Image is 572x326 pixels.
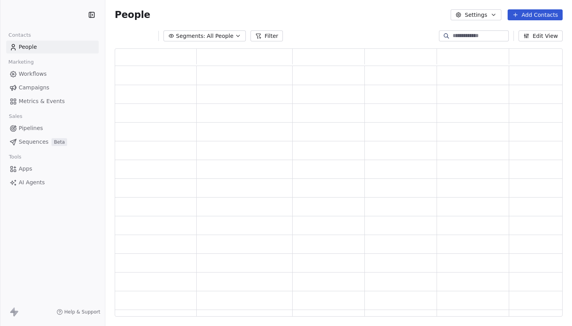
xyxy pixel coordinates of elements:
span: Workflows [19,70,47,78]
span: Campaigns [19,84,49,92]
a: Pipelines [6,122,99,135]
a: AI Agents [6,176,99,189]
button: Edit View [519,30,563,41]
span: All People [207,32,233,40]
span: Pipelines [19,124,43,132]
button: Filter [250,30,283,41]
span: Tools [5,151,25,163]
span: Apps [19,165,32,173]
span: Sequences [19,138,48,146]
a: Metrics & Events [6,95,99,108]
a: Campaigns [6,81,99,94]
a: Apps [6,162,99,175]
span: Help & Support [64,309,100,315]
a: Workflows [6,68,99,80]
button: Add Contacts [508,9,563,20]
a: SequencesBeta [6,135,99,148]
span: Marketing [5,56,37,68]
span: People [19,43,37,51]
span: Segments: [176,32,205,40]
span: Sales [5,110,26,122]
button: Settings [451,9,501,20]
span: Beta [52,138,67,146]
a: People [6,41,99,53]
a: Help & Support [57,309,100,315]
span: People [115,9,150,21]
span: Metrics & Events [19,97,65,105]
span: Contacts [5,29,34,41]
span: AI Agents [19,178,45,187]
